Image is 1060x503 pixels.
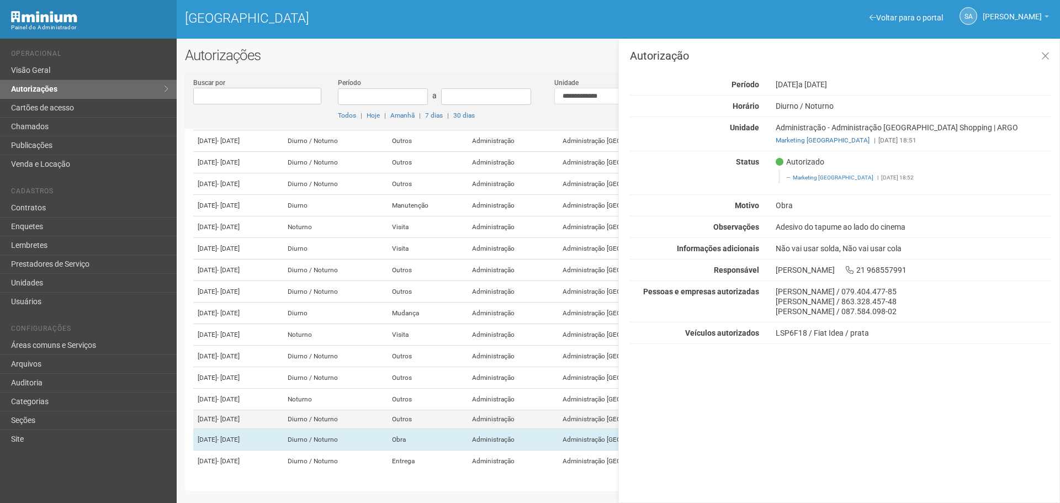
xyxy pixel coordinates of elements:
[776,328,1051,338] div: LSP6F18 / Fiat Idea / prata
[558,324,802,346] td: Administração [GEOGRAPHIC_DATA] | ARGO
[193,152,283,173] td: [DATE]
[217,288,240,295] span: - [DATE]
[558,389,802,410] td: Administração [GEOGRAPHIC_DATA] | ARGO
[193,429,283,451] td: [DATE]
[388,195,468,216] td: Manutenção
[960,7,977,25] a: SA
[283,281,388,303] td: Diurno / Noturno
[283,152,388,173] td: Diurno / Noturno
[388,367,468,389] td: Outros
[558,238,802,260] td: Administração [GEOGRAPHIC_DATA] | ARGO
[714,266,759,274] strong: Responsável
[643,287,759,296] strong: Pessoas e empresas autorizadas
[193,281,283,303] td: [DATE]
[425,112,443,119] a: 7 dias
[217,266,240,274] span: - [DATE]
[983,2,1042,21] span: Silvio Anjos
[735,201,759,210] strong: Motivo
[767,265,1059,275] div: [PERSON_NAME] 21 968557991
[798,80,827,89] span: a [DATE]
[776,135,1051,145] div: [DATE] 18:51
[388,130,468,152] td: Outros
[630,50,1051,61] h3: Autorização
[983,14,1049,23] a: [PERSON_NAME]
[217,457,240,465] span: - [DATE]
[447,112,449,119] span: |
[193,260,283,281] td: [DATE]
[283,303,388,324] td: Diurno
[217,245,240,252] span: - [DATE]
[361,112,362,119] span: |
[388,346,468,367] td: Outros
[185,47,1052,63] h2: Autorizações
[283,346,388,367] td: Diurno / Noturno
[193,389,283,410] td: [DATE]
[776,136,870,144] a: Marketing [GEOGRAPHIC_DATA]
[217,137,240,145] span: - [DATE]
[388,260,468,281] td: Outros
[217,158,240,166] span: - [DATE]
[217,202,240,209] span: - [DATE]
[468,281,558,303] td: Administração
[388,303,468,324] td: Mudança
[283,367,388,389] td: Diurno / Noturno
[736,157,759,166] strong: Status
[468,429,558,451] td: Administração
[767,80,1059,89] div: [DATE]
[193,173,283,195] td: [DATE]
[468,410,558,429] td: Administração
[558,173,802,195] td: Administração [GEOGRAPHIC_DATA] | ARGO
[193,451,283,472] td: [DATE]
[217,374,240,382] span: - [DATE]
[558,260,802,281] td: Administração [GEOGRAPHIC_DATA] | ARGO
[193,303,283,324] td: [DATE]
[283,429,388,451] td: Diurno / Noturno
[338,112,356,119] a: Todos
[776,157,824,167] span: Autorizado
[193,324,283,346] td: [DATE]
[217,415,240,423] span: - [DATE]
[388,216,468,238] td: Visita
[558,303,802,324] td: Administração [GEOGRAPHIC_DATA] | ARGO
[558,367,802,389] td: Administração [GEOGRAPHIC_DATA] | ARGO
[217,180,240,188] span: - [DATE]
[870,13,943,22] a: Voltar para o portal
[558,216,802,238] td: Administração [GEOGRAPHIC_DATA] | ARGO
[388,324,468,346] td: Visita
[283,451,388,472] td: Diurno / Noturno
[767,200,1059,210] div: Obra
[558,429,802,451] td: Administração [GEOGRAPHIC_DATA] | ARGO
[388,410,468,429] td: Outros
[11,50,168,61] li: Operacional
[193,238,283,260] td: [DATE]
[217,395,240,403] span: - [DATE]
[767,101,1059,111] div: Diurno / Noturno
[388,238,468,260] td: Visita
[390,112,415,119] a: Amanhã
[468,216,558,238] td: Administração
[776,287,1051,296] div: [PERSON_NAME] / 079.404.477-85
[193,346,283,367] td: [DATE]
[767,243,1059,253] div: Não vai usar solda, Não vai usar cola
[468,152,558,173] td: Administração
[558,195,802,216] td: Administração [GEOGRAPHIC_DATA] | ARGO
[193,130,283,152] td: [DATE]
[558,281,802,303] td: Administração [GEOGRAPHIC_DATA] | ARGO
[468,195,558,216] td: Administração
[776,296,1051,306] div: [PERSON_NAME] / 863.328.457-48
[776,306,1051,316] div: [PERSON_NAME] / 087.584.098-02
[388,429,468,451] td: Obra
[432,91,437,100] span: a
[468,389,558,410] td: Administração
[388,173,468,195] td: Outros
[419,112,421,119] span: |
[217,223,240,231] span: - [DATE]
[283,130,388,152] td: Diurno / Noturno
[793,174,873,181] a: Marketing [GEOGRAPHIC_DATA]
[468,367,558,389] td: Administração
[283,389,388,410] td: Noturno
[468,346,558,367] td: Administração
[283,260,388,281] td: Diurno / Noturno
[554,78,579,88] label: Unidade
[388,389,468,410] td: Outros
